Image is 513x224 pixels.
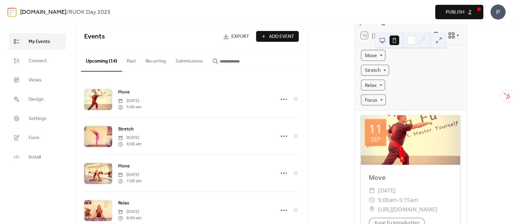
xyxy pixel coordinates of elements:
[9,130,66,146] a: Form
[269,33,294,40] span: Add Event
[435,5,483,19] button: Publish
[9,91,66,107] a: Design
[9,72,66,88] a: Views
[446,9,464,16] span: Publish
[29,96,44,103] span: Design
[8,7,17,17] img: logo
[69,7,111,18] b: RUOK Day 2025
[29,77,41,84] span: Views
[29,134,39,142] span: Form
[29,38,50,45] span: My Events
[256,31,299,42] button: Add Event
[118,104,142,110] span: 5:00 am
[118,209,142,215] span: [DATE]
[369,123,382,135] div: 11
[378,195,397,204] span: 5:00am
[81,49,122,72] button: Upcoming (14)
[29,57,47,65] span: Connect
[141,49,171,71] button: Recurring
[118,88,130,96] a: Move
[378,204,437,214] span: [URL][DOMAIN_NAME]
[118,141,142,147] span: 6:00 am
[171,49,208,71] button: Submissions
[118,215,142,221] span: 8:00 am
[218,31,254,42] a: Export
[118,125,134,133] a: Stretch
[118,199,129,207] a: Relax
[361,173,460,182] div: Move
[378,186,396,195] span: [DATE]
[369,186,375,195] div: ​
[118,126,134,133] span: Stretch
[118,135,142,141] span: [DATE]
[118,98,142,104] span: [DATE]
[29,154,41,161] span: Install
[118,200,129,207] span: Relax
[490,5,505,20] div: P
[371,136,380,142] div: Sep
[369,195,375,204] div: ​
[118,172,142,178] span: [DATE]
[66,7,69,18] b: /
[118,178,142,184] span: 7:00 am
[118,162,130,170] a: Move
[118,163,130,170] span: Move
[369,204,375,214] div: ​
[122,49,141,71] button: Past
[84,30,105,43] span: Events
[9,33,66,50] a: My Events
[9,110,66,127] a: Settings
[20,7,66,18] a: [DOMAIN_NAME]
[29,115,47,122] span: Settings
[397,195,399,204] span: -
[9,149,66,165] a: Install
[231,33,249,40] span: Export
[399,195,418,204] span: 5:15am
[9,53,66,69] a: Connect
[118,89,130,96] span: Move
